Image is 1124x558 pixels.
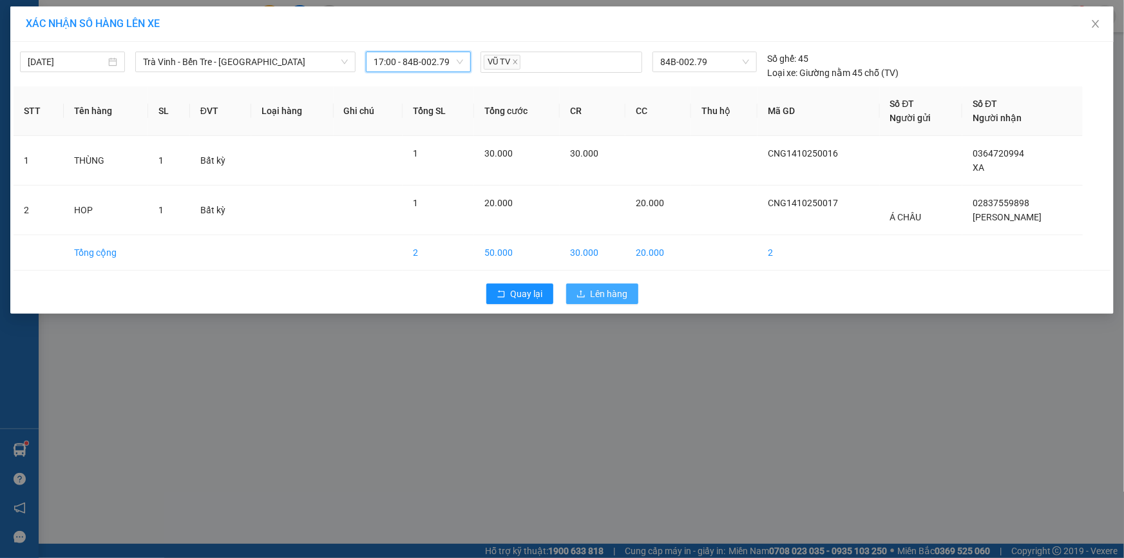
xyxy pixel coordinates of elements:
[14,86,64,136] th: STT
[251,86,333,136] th: Loại hàng
[512,59,519,65] span: close
[973,99,997,109] span: Số ĐT
[566,284,638,304] button: uploadLên hàng
[84,11,214,40] div: [GEOGRAPHIC_DATA]
[11,11,75,42] div: Cầu Ngang
[334,86,403,136] th: Ghi chú
[413,148,418,159] span: 1
[768,198,838,208] span: CNG1410250017
[486,284,553,304] button: rollbackQuay lại
[560,86,625,136] th: CR
[484,148,513,159] span: 30.000
[625,235,691,271] td: 20.000
[973,162,984,173] span: XA
[767,66,797,80] span: Loại xe:
[625,86,691,136] th: CC
[1078,6,1114,43] button: Close
[767,52,808,66] div: 45
[143,52,348,72] span: Trà Vinh - Bến Tre - Sài Gòn
[190,186,251,235] td: Bất kỳ
[576,289,586,300] span: upload
[768,148,838,159] span: CNG1410250016
[11,42,75,57] div: Á CHÂU
[890,212,922,222] span: Á CHÂU
[64,186,149,235] td: HOP
[148,86,189,136] th: SL
[570,148,598,159] span: 30.000
[497,289,506,300] span: rollback
[973,113,1022,123] span: Người nhận
[560,235,625,271] td: 30.000
[158,155,164,166] span: 1
[64,86,149,136] th: Tên hàng
[484,55,520,70] span: VŨ TV
[413,198,418,208] span: 1
[973,148,1024,159] span: 0364720994
[26,17,160,30] span: XÁC NHẬN SỐ HÀNG LÊN XE
[767,66,899,80] div: Giường nằm 45 chỗ (TV)
[84,40,214,55] div: [PERSON_NAME]
[511,287,543,301] span: Quay lại
[660,52,749,72] span: 84B-002.79
[691,86,757,136] th: Thu hộ
[403,86,474,136] th: Tổng SL
[82,81,216,99] div: 20.000
[757,86,879,136] th: Mã GD
[973,198,1029,208] span: 02837559898
[474,86,560,136] th: Tổng cước
[14,136,64,186] td: 1
[82,84,100,98] span: CC :
[341,58,348,66] span: down
[64,235,149,271] td: Tổng cộng
[64,136,149,186] td: THÙNG
[591,287,628,301] span: Lên hàng
[636,198,664,208] span: 20.000
[11,12,31,26] span: Gửi:
[890,99,915,109] span: Số ĐT
[757,235,879,271] td: 2
[28,55,106,69] input: 14/10/2025
[474,235,560,271] td: 50.000
[190,136,251,186] td: Bất kỳ
[84,55,214,73] div: 02837559898
[1091,19,1101,29] span: close
[158,205,164,215] span: 1
[374,52,463,72] span: 17:00 - 84B-002.79
[14,186,64,235] td: 2
[890,113,931,123] span: Người gửi
[403,235,474,271] td: 2
[973,212,1042,222] span: [PERSON_NAME]
[84,11,115,24] span: Nhận:
[484,198,513,208] span: 20.000
[190,86,251,136] th: ĐVT
[767,52,796,66] span: Số ghế:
